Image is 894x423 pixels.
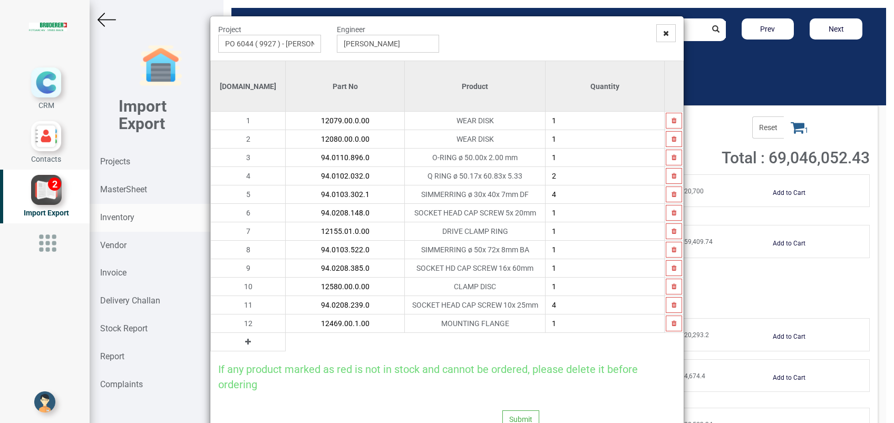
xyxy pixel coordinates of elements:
td: MOUNTING FLANGE [405,314,546,333]
td: WEAR DISK [405,112,546,130]
td: 3 [211,149,286,167]
td: 4 [211,167,286,185]
td: 2 [211,130,286,149]
td: 10 [211,278,286,296]
div: Engineer [329,24,448,53]
td: SOCKET HEAD CAP SCREW 10x 25mm [405,296,546,314]
td: 7 [211,222,286,241]
td: 1 [211,112,286,130]
td: 8 [211,241,286,259]
td: 12 [211,314,286,333]
td: DRIVE CLAMP RING [405,222,546,241]
td: Q RING ø 50.17x 60.83x 5.33 [405,167,546,185]
span: If any product marked as red is not in stock and cannot be ordered, please delete it before ordering [218,363,638,391]
td: 11 [211,296,286,314]
th: [DOMAIN_NAME] [211,61,286,112]
td: WEAR DISK [405,130,546,149]
td: SOCKET HEAD CAP SCREW 5x 20mm [405,204,546,222]
td: SOCKET HD CAP SCREW 16x 60mm [405,259,546,278]
td: SIMMERRING ø 50x 72x 8mm BA [405,241,546,259]
td: 9 [211,259,286,278]
td: 5 [211,185,286,204]
div: Project [210,24,329,53]
th: Quantity [546,61,665,112]
td: CLAMP DISC [405,278,546,296]
td: 6 [211,204,286,222]
td: SIMMERRING ø 30x 40x 7mm DF [405,185,546,204]
th: Product [405,61,546,112]
td: O-RING ø 50.00x 2.00 mm [405,149,546,167]
th: Part No [286,61,405,112]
